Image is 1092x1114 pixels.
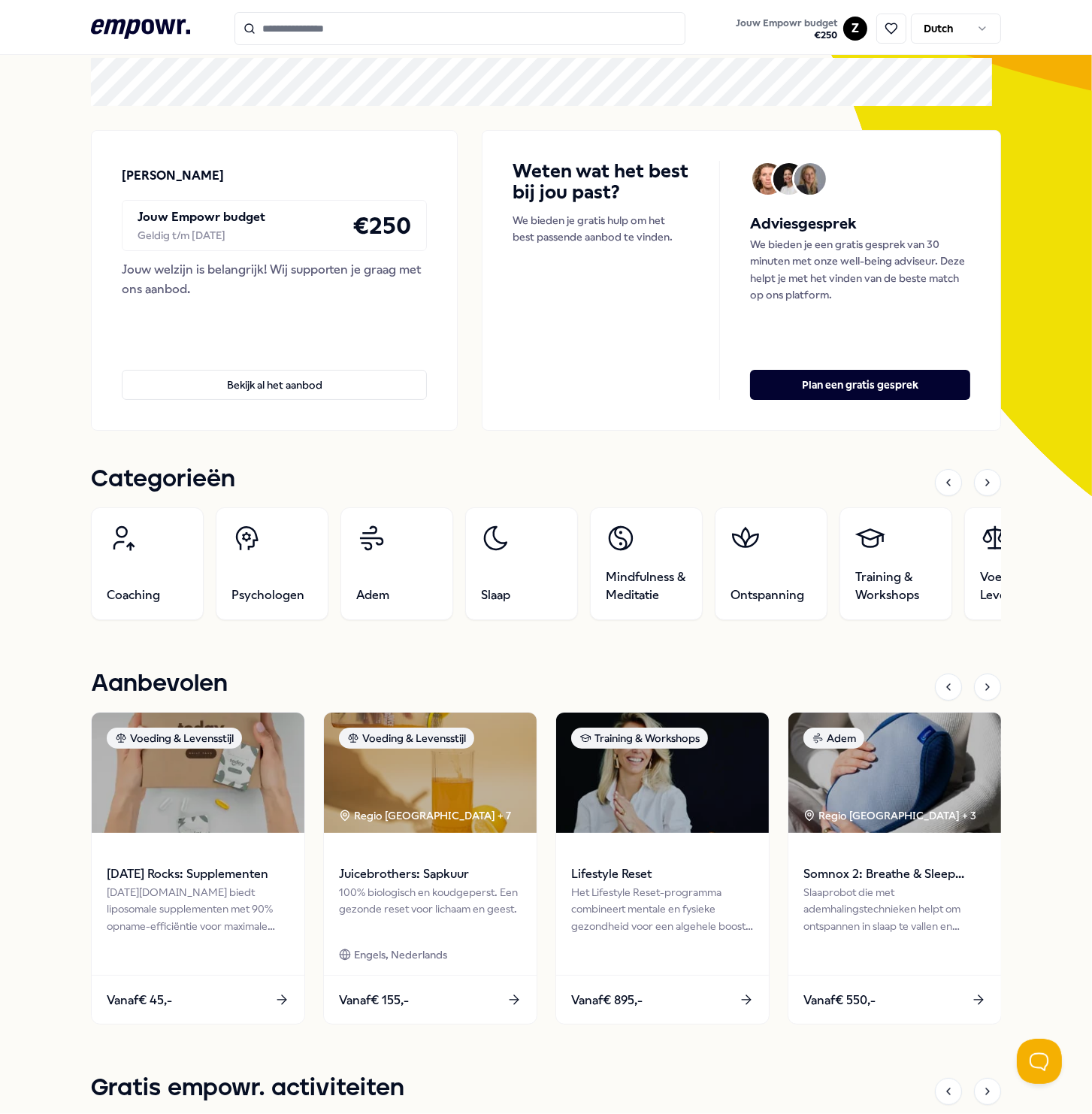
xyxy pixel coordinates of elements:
div: Slaaprobot die met ademhalingstechnieken helpt om ontspannen in slaap te vallen en verfrist wakke... [803,884,986,934]
a: Psychologen [216,507,328,620]
div: Adem [803,728,864,749]
img: package image [788,713,1001,833]
span: [DATE] Rocks: Supplementen [107,864,289,884]
span: Engels, Nederlands [354,946,447,963]
h5: Adviesgesprek [750,212,970,236]
a: Jouw Empowr budget€250 [730,13,843,44]
a: Voeding & Levensstijl [964,507,1077,620]
h1: Gratis empowr. activiteiten [91,1070,404,1107]
p: [PERSON_NAME] [122,166,224,186]
span: Vanaf € 550,- [803,991,876,1010]
a: Adem [340,507,453,620]
span: Coaching [107,586,160,604]
p: Jouw Empowr budget [138,207,265,227]
span: Juicebrothers: Sapkuur [339,864,522,884]
h4: Weten wat het best bij jou past? [513,161,689,203]
button: Jouw Empowr budget€250 [733,14,840,44]
p: We bieden je een gratis gesprek van 30 minuten met onze well-being adviseur. Deze helpt je met he... [750,236,970,304]
img: package image [556,713,769,833]
img: package image [92,713,304,833]
img: package image [324,713,537,833]
a: Slaap [465,507,578,620]
span: Jouw Empowr budget [736,17,837,29]
a: Training & Workshops [839,507,952,620]
button: Plan een gratis gesprek [750,370,970,400]
span: € 250 [736,29,837,41]
h4: € 250 [352,207,411,244]
div: Geldig t/m [DATE] [138,227,265,244]
span: Training & Workshops [855,568,936,604]
span: Psychologen [231,586,304,604]
div: Training & Workshops [571,728,708,749]
div: Voeding & Levensstijl [107,728,242,749]
div: 100% biologisch en koudgeperst. Een gezonde reset voor lichaam en geest. [339,884,522,934]
span: Somnox 2: Breathe & Sleep Robot [803,864,986,884]
div: Regio [GEOGRAPHIC_DATA] + 7 [339,807,511,824]
div: Voeding & Levensstijl [339,728,474,749]
button: Z [843,17,867,41]
a: package imageTraining & WorkshopsLifestyle ResetHet Lifestyle Reset-programma combineert mentale ... [555,712,770,1025]
h1: Categorieën [91,461,235,498]
span: Vanaf € 895,- [571,991,643,1010]
input: Search for products, categories or subcategories [234,12,685,45]
a: package imageVoeding & Levensstijl[DATE] Rocks: Supplementen[DATE][DOMAIN_NAME] biedt liposomale ... [91,712,305,1025]
span: Vanaf € 45,- [107,991,172,1010]
div: [DATE][DOMAIN_NAME] biedt liposomale supplementen met 90% opname-efficiëntie voor maximale gezond... [107,884,289,934]
a: Coaching [91,507,204,620]
span: Adem [356,586,389,604]
a: package imageVoeding & LevensstijlRegio [GEOGRAPHIC_DATA] + 7Juicebrothers: Sapkuur100% biologisc... [323,712,537,1025]
img: Avatar [752,163,784,195]
img: Avatar [794,163,826,195]
a: Bekijk al het aanbod [122,346,427,400]
span: Mindfulness & Meditatie [606,568,687,604]
div: Regio [GEOGRAPHIC_DATA] + 3 [803,807,976,824]
h1: Aanbevolen [91,665,228,703]
div: Jouw welzijn is belangrijk! Wij supporten je graag met ons aanbod. [122,260,427,298]
img: Avatar [773,163,805,195]
iframe: Help Scout Beacon - Open [1017,1039,1062,1084]
div: Het Lifestyle Reset-programma combineert mentale en fysieke gezondheid voor een algehele boost in... [571,884,754,934]
span: Slaap [481,586,510,604]
span: Voeding & Levensstijl [980,568,1061,604]
span: Lifestyle Reset [571,864,754,884]
span: Vanaf € 155,- [339,991,409,1010]
button: Bekijk al het aanbod [122,370,427,400]
p: We bieden je gratis hulp om het best passende aanbod te vinden. [513,212,689,246]
a: Mindfulness & Meditatie [590,507,703,620]
a: package imageAdemRegio [GEOGRAPHIC_DATA] + 3Somnox 2: Breathe & Sleep RobotSlaaprobot die met ade... [788,712,1002,1025]
a: Ontspanning [715,507,827,620]
span: Ontspanning [731,586,804,604]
